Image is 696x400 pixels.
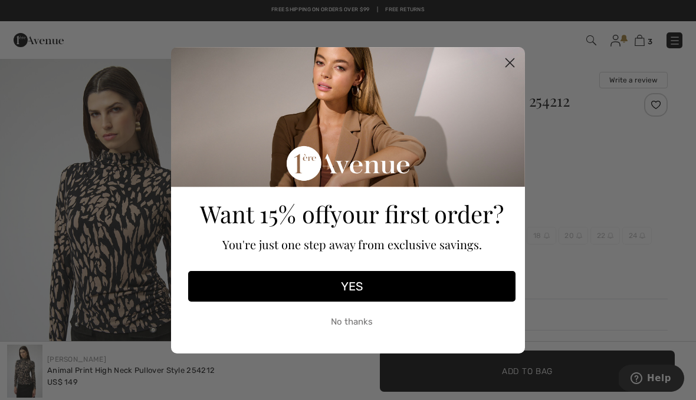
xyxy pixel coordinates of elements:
button: No thanks [188,308,516,337]
span: Help [28,8,52,19]
button: Close dialog [500,52,520,73]
button: YES [188,271,516,302]
span: You're just one step away from exclusive savings. [222,236,482,252]
span: Want 15% off [200,198,330,229]
span: your first order? [330,198,504,229]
